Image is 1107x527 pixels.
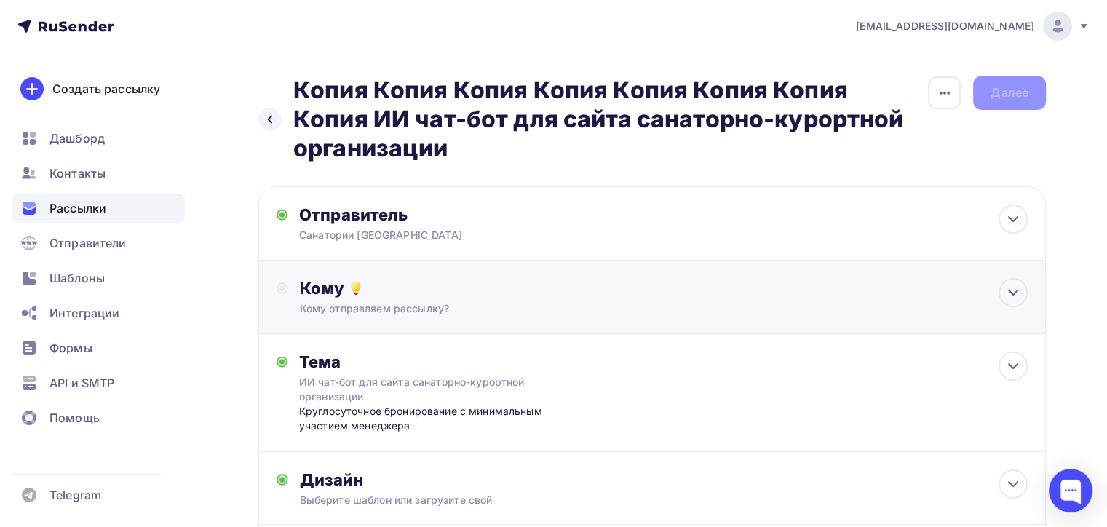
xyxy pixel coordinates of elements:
[856,12,1090,41] a: [EMAIL_ADDRESS][DOMAIN_NAME]
[49,130,105,147] span: Дашборд
[49,199,106,217] span: Рассылки
[300,301,955,316] div: Кому отправляем рассылку?
[300,469,1028,490] div: Дизайн
[12,229,185,258] a: Отправители
[49,374,114,392] span: API и SMTP
[300,493,955,507] div: Выберите шаблон или загрузите свой
[52,80,160,98] div: Создать рассылку
[49,269,105,287] span: Шаблоны
[856,19,1034,33] span: [EMAIL_ADDRESS][DOMAIN_NAME]
[12,263,185,293] a: Шаблоны
[299,205,614,225] div: Отправитель
[12,159,185,188] a: Контакты
[299,375,558,404] div: ИИ чат-бот для сайта санаторно-курортной организации
[300,278,1028,298] div: Кому
[49,339,92,357] span: Формы
[299,228,583,242] div: Санатории [GEOGRAPHIC_DATA]
[49,486,101,504] span: Telegram
[49,165,106,182] span: Контакты
[299,352,587,372] div: Тема
[49,304,119,322] span: Интеграции
[12,194,185,223] a: Рассылки
[49,234,127,252] span: Отправители
[12,333,185,362] a: Формы
[299,404,587,434] div: Круглосуточное бронирование с минимальным участием менеджера
[49,409,100,427] span: Помощь
[293,76,927,163] h2: Копия Копия Копия Копия Копия Копия Копия Копия ИИ чат-бот для сайта санаторно-курортной организации
[12,124,185,153] a: Дашборд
